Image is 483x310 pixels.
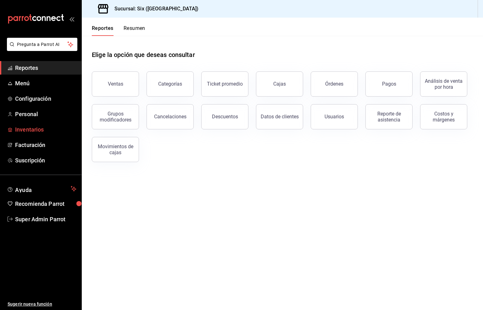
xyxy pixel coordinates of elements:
button: Categorías [147,71,194,97]
span: Pregunta a Parrot AI [17,41,68,48]
span: Ayuda [15,185,68,193]
div: Ventas [108,81,123,87]
div: Ticket promedio [207,81,243,87]
button: Resumen [124,25,145,36]
span: Facturación [15,141,76,149]
button: Grupos modificadores [92,104,139,129]
h3: Sucursal: Six ([GEOGRAPHIC_DATA]) [109,5,198,13]
button: Reportes [92,25,114,36]
span: Inventarios [15,125,76,134]
button: Cancelaciones [147,104,194,129]
div: Datos de clientes [261,114,299,120]
span: Configuración [15,94,76,103]
button: Análisis de venta por hora [420,71,467,97]
button: Reporte de asistencia [365,104,413,129]
div: Reporte de asistencia [369,111,408,123]
div: Cajas [273,81,286,87]
button: Movimientos de cajas [92,137,139,162]
button: Ticket promedio [201,71,248,97]
div: Usuarios [325,114,344,120]
a: Pregunta a Parrot AI [4,46,77,52]
button: Descuentos [201,104,248,129]
div: Costos y márgenes [424,111,463,123]
button: Usuarios [311,104,358,129]
button: Datos de clientes [256,104,303,129]
button: Pregunta a Parrot AI [7,38,77,51]
span: Reportes [15,64,76,72]
button: Órdenes [311,71,358,97]
div: navigation tabs [92,25,145,36]
h1: Elige la opción que deseas consultar [92,50,195,59]
span: Recomienda Parrot [15,200,76,208]
div: Cancelaciones [154,114,186,120]
div: Pagos [382,81,396,87]
button: Pagos [365,71,413,97]
button: Cajas [256,71,303,97]
span: Suscripción [15,156,76,165]
span: Menú [15,79,76,87]
span: Personal [15,110,76,118]
button: open_drawer_menu [69,16,74,21]
div: Órdenes [325,81,343,87]
span: Super Admin Parrot [15,215,76,223]
div: Análisis de venta por hora [424,78,463,90]
button: Ventas [92,71,139,97]
button: Costos y márgenes [420,104,467,129]
span: Sugerir nueva función [8,301,76,307]
div: Categorías [158,81,182,87]
div: Movimientos de cajas [96,144,135,155]
div: Grupos modificadores [96,111,135,123]
div: Descuentos [212,114,238,120]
